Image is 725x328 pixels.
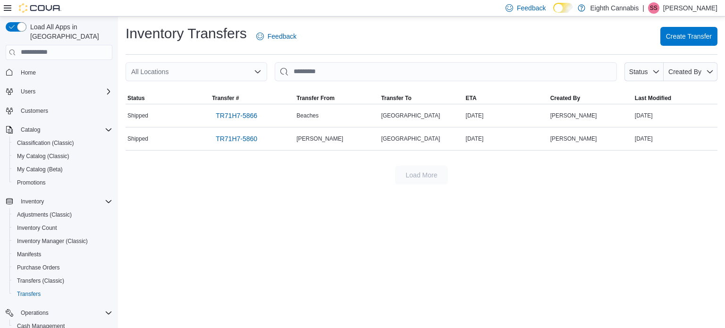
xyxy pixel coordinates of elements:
button: Transfer # [210,93,295,104]
p: | [642,2,644,14]
span: Users [17,86,112,97]
a: Customers [17,105,52,117]
span: Transfers (Classic) [17,277,64,285]
button: Customers [2,104,116,118]
span: Feedback [517,3,546,13]
span: Purchase Orders [17,264,60,271]
span: Users [21,88,35,95]
button: Users [17,86,39,97]
a: My Catalog (Beta) [13,164,67,175]
button: Promotions [9,176,116,189]
span: Promotions [13,177,112,188]
h1: Inventory Transfers [126,24,247,43]
button: Users [2,85,116,98]
a: Purchase Orders [13,262,64,273]
span: My Catalog (Beta) [17,166,63,173]
span: Shipped [127,135,148,143]
span: Adjustments (Classic) [13,209,112,220]
button: Inventory [2,195,116,208]
div: [DATE] [464,133,548,144]
span: Beaches [296,112,319,119]
span: Create Transfer [666,32,712,41]
span: Manifests [17,251,41,258]
button: My Catalog (Beta) [9,163,116,176]
button: Status [624,62,664,81]
span: Inventory Manager (Classic) [13,235,112,247]
span: [GEOGRAPHIC_DATA] [381,112,440,119]
button: Transfer To [379,93,464,104]
span: Customers [21,107,48,115]
p: [PERSON_NAME] [663,2,717,14]
span: Inventory Count [17,224,57,232]
span: Transfers [17,290,41,298]
a: Promotions [13,177,50,188]
button: Adjustments (Classic) [9,208,116,221]
div: [DATE] [633,133,717,144]
button: Operations [2,306,116,320]
span: My Catalog (Beta) [13,164,112,175]
span: Transfer From [296,94,335,102]
a: Adjustments (Classic) [13,209,76,220]
img: Cova [19,3,61,13]
span: Status [629,68,648,76]
span: Inventory [17,196,112,207]
span: [PERSON_NAME] [296,135,343,143]
button: Inventory Count [9,221,116,235]
span: Created By [668,68,701,76]
button: Catalog [2,123,116,136]
button: Transfers [9,287,116,301]
a: TR71H7-5860 [212,129,261,148]
span: Transfers [13,288,112,300]
div: [DATE] [633,110,717,121]
span: TR71H7-5866 [216,111,257,120]
a: Transfers [13,288,44,300]
span: Operations [21,309,49,317]
span: SS [650,2,658,14]
span: Customers [17,105,112,117]
button: Load More [395,166,448,185]
span: Adjustments (Classic) [17,211,72,219]
span: Inventory Manager (Classic) [17,237,88,245]
a: Inventory Count [13,222,61,234]
button: My Catalog (Classic) [9,150,116,163]
a: My Catalog (Classic) [13,151,73,162]
span: Classification (Classic) [17,139,74,147]
button: Transfer From [295,93,379,104]
div: Shari Smiley [648,2,659,14]
button: Home [2,66,116,79]
span: Catalog [17,124,112,135]
button: Catalog [17,124,44,135]
span: ETA [466,94,477,102]
span: Transfer To [381,94,411,102]
span: TR71H7-5860 [216,134,257,143]
div: [DATE] [464,110,548,121]
button: Transfers (Classic) [9,274,116,287]
span: Transfer # [212,94,239,102]
span: Transfers (Classic) [13,275,112,286]
span: My Catalog (Classic) [13,151,112,162]
span: Status [127,94,145,102]
button: Create Transfer [660,27,717,46]
span: Feedback [268,32,296,41]
span: Home [17,67,112,78]
button: Operations [17,307,52,319]
span: Shipped [127,112,148,119]
a: Manifests [13,249,45,260]
span: Operations [17,307,112,319]
span: Purchase Orders [13,262,112,273]
button: Status [126,93,210,104]
button: Created By [548,93,633,104]
span: Last Modified [635,94,671,102]
button: Manifests [9,248,116,261]
button: ETA [464,93,548,104]
input: This is a search bar. After typing your query, hit enter to filter the results lower in the page. [275,62,617,81]
span: Load More [406,170,438,180]
a: Classification (Classic) [13,137,78,149]
a: Home [17,67,40,78]
span: Inventory Count [13,222,112,234]
a: Feedback [253,27,300,46]
button: Purchase Orders [9,261,116,274]
a: Inventory Manager (Classic) [13,235,92,247]
button: Inventory [17,196,48,207]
